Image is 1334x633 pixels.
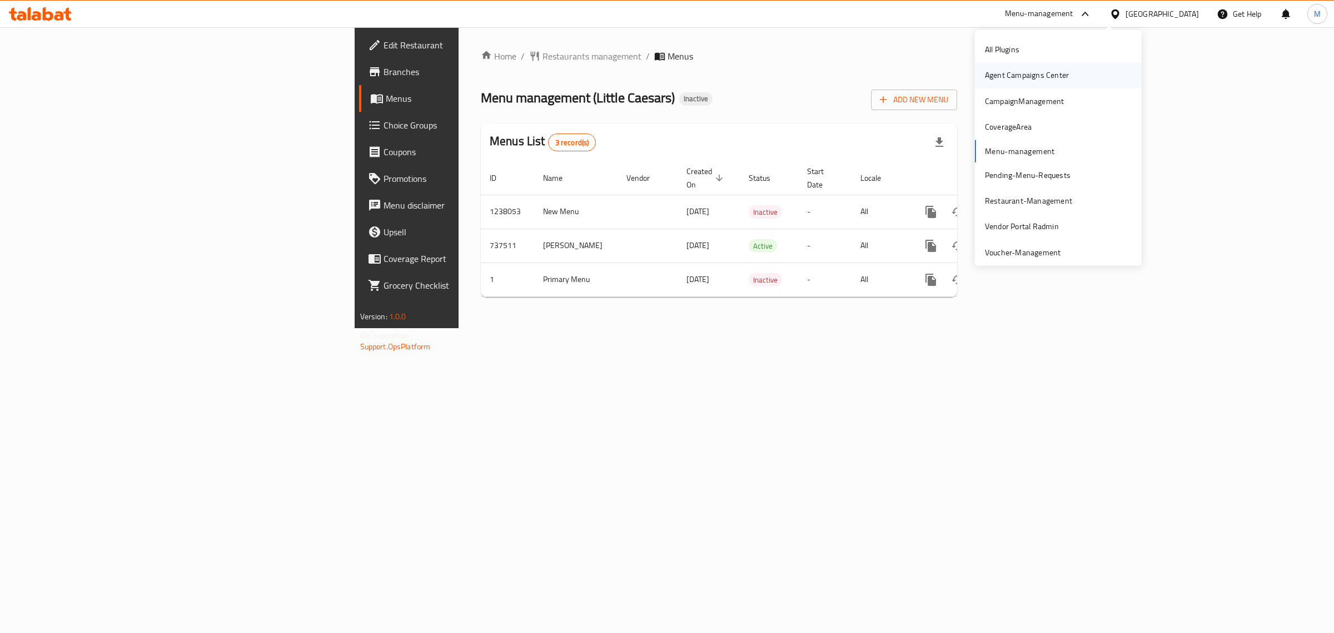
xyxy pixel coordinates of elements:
button: Add New Menu [871,90,957,110]
span: [DATE] [686,204,709,219]
a: Promotions [359,165,578,192]
span: Menu management ( Little Caesars ) [481,85,675,110]
span: Edit Restaurant [384,38,569,52]
nav: breadcrumb [481,50,957,63]
div: Inactive [749,205,782,219]
span: Menus [386,92,569,105]
div: Active [749,239,777,253]
td: - [798,263,852,296]
div: CampaignManagement [985,95,1064,107]
li: / [646,50,650,63]
span: Created On [686,165,726,191]
span: Menu disclaimer [384,199,569,212]
span: Inactive [679,94,713,103]
div: Menu-management [1005,7,1073,21]
a: Choice Groups [359,112,578,139]
span: Status [749,171,785,185]
td: All [852,263,909,296]
span: Restaurants management [542,50,641,63]
a: Menu disclaimer [359,192,578,219]
div: CoverageArea [985,121,1032,133]
div: Export file [926,129,953,156]
div: Vendor Portal Radmin [985,220,1059,233]
span: Locale [860,171,895,185]
span: Upsell [384,225,569,239]
a: Coverage Report [359,245,578,272]
button: more [918,266,944,293]
span: Add New Menu [880,93,948,107]
td: All [852,229,909,263]
div: Voucher-Management [985,246,1061,259]
div: Total records count [548,133,596,151]
button: Change Status [944,233,971,259]
a: Upsell [359,219,578,245]
a: Edit Restaurant [359,32,578,58]
td: - [798,195,852,229]
span: Get support on: [360,328,411,343]
span: Inactive [749,274,782,286]
span: 3 record(s) [549,137,596,148]
span: [DATE] [686,272,709,286]
span: Vendor [626,171,664,185]
button: more [918,199,944,225]
div: Inactive [679,92,713,106]
a: Restaurants management [529,50,641,63]
span: Version: [360,309,387,324]
div: Agent Campaigns Center [985,69,1069,81]
span: M [1314,8,1321,20]
div: Pending-Menu-Requests [985,169,1071,181]
span: Coverage Report [384,252,569,265]
div: [GEOGRAPHIC_DATA] [1126,8,1199,20]
button: Change Status [944,199,971,225]
span: Choice Groups [384,118,569,132]
th: Actions [909,161,1033,195]
a: Branches [359,58,578,85]
span: Coupons [384,145,569,159]
span: 1.0.0 [389,309,406,324]
span: Branches [384,65,569,78]
td: All [852,195,909,229]
span: [DATE] [686,238,709,253]
table: enhanced table [481,161,1033,297]
span: Inactive [749,206,782,219]
a: Support.OpsPlatform [360,339,431,354]
span: Active [749,240,777,253]
span: Menus [668,50,693,63]
span: Grocery Checklist [384,279,569,292]
a: Grocery Checklist [359,272,578,299]
div: Restaurant-Management [985,195,1072,207]
td: - [798,229,852,263]
button: more [918,233,944,259]
a: Coupons [359,139,578,165]
span: Start Date [807,165,838,191]
div: All Plugins [985,43,1019,56]
span: ID [490,171,511,185]
span: Name [543,171,577,185]
h2: Menus List [490,133,596,151]
a: Menus [359,85,578,112]
button: Change Status [944,266,971,293]
span: Promotions [384,172,569,185]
